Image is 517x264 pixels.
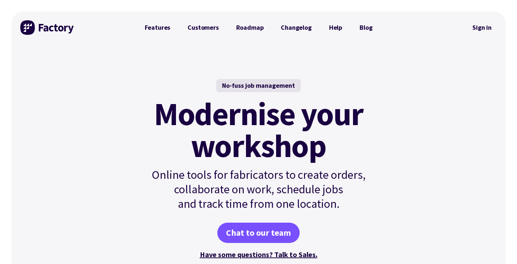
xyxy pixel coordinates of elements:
iframe: Chat Widget [481,229,517,264]
a: Sign in [467,19,497,36]
a: Chat to our team [217,223,300,243]
div: No-fuss job management [216,79,301,92]
nav: Primary Navigation [136,20,381,35]
a: Help [320,20,351,35]
a: Blog [351,20,381,35]
a: Changelog [272,20,320,35]
a: Roadmap [227,20,272,35]
a: Customers [179,20,227,35]
a: Features [136,20,179,35]
img: Factory [20,20,75,35]
a: Have some questions? Talk to Sales. [200,250,317,259]
p: Online tools for fabricators to create orders, collaborate on work, schedule jobs and track time ... [136,168,381,211]
nav: Secondary Navigation [467,19,497,36]
mark: Modernise your workshop [154,98,363,162]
